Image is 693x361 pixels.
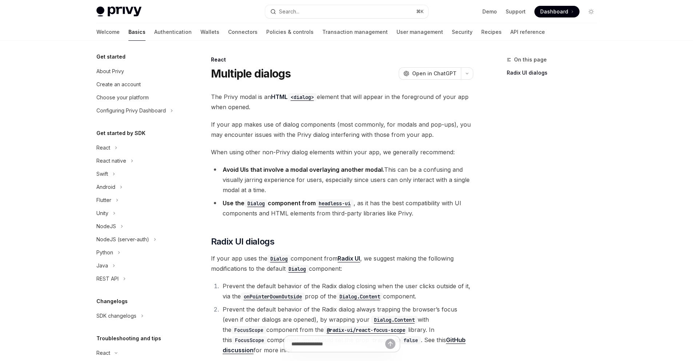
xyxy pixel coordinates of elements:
span: ⌘ K [416,9,424,15]
div: About Privy [96,67,124,76]
a: onPointerDownOutside [241,293,305,300]
div: React [96,143,110,152]
code: Dialog.Content [371,316,418,324]
code: Dialog [286,265,309,273]
a: Wallets [200,23,219,41]
div: Create an account [96,80,141,89]
div: React [96,349,110,357]
code: <dialog> [288,93,317,101]
a: Support [506,8,526,15]
h1: Multiple dialogs [211,67,291,80]
div: Java [96,261,108,270]
a: API reference [510,23,545,41]
div: REST API [96,274,119,283]
div: Flutter [96,196,111,205]
div: Unity [96,209,108,218]
strong: Use the component from [223,199,354,207]
div: SDK changelogs [96,312,136,320]
div: React [211,56,473,63]
a: Dialog.Content [336,293,383,300]
li: This can be a confusing and visually jarring experience for users, especially since users can onl... [211,164,473,195]
h5: Changelogs [96,297,128,306]
span: Dashboard [540,8,568,15]
a: Radix UI [338,255,360,262]
img: light logo [96,7,142,17]
a: Dialog [244,199,268,207]
h5: Get started [96,52,126,61]
button: Search...⌘K [265,5,428,18]
li: , as it has the best compatibility with UI components and HTML elements from third-party librarie... [211,198,473,218]
a: Dialog [267,255,291,262]
div: Android [96,183,115,191]
button: Open in ChatGPT [399,67,461,80]
div: Choose your platform [96,93,149,102]
a: Policies & controls [266,23,314,41]
a: Demo [482,8,497,15]
a: Recipes [481,23,502,41]
h5: Troubleshooting and tips [96,334,161,343]
h5: Get started by SDK [96,129,146,138]
a: Create an account [91,78,184,91]
span: The Privy modal is an element that will appear in the foreground of your app when opened. [211,92,473,112]
div: Python [96,248,113,257]
li: Prevent the default behavior of the Radix dialog always trapping the browser’s focus (even if oth... [220,304,473,355]
a: HTML<dialog> [271,93,317,100]
div: Search... [279,7,299,16]
a: Security [452,23,473,41]
a: User management [397,23,443,41]
span: When using other non-Privy dialog elements within your app, we generally recommend: [211,147,473,157]
a: Basics [128,23,146,41]
a: Dashboard [534,6,580,17]
a: headless-ui [316,199,354,207]
a: Dialog [286,265,309,272]
div: NodeJS [96,222,116,231]
div: NodeJS (server-auth) [96,235,149,244]
code: Dialog [267,255,291,263]
span: On this page [514,55,547,64]
a: About Privy [91,65,184,78]
div: React native [96,156,126,165]
a: Dialog.Content [370,316,418,323]
code: @radix-ui/react-focus-scope [324,326,408,334]
div: Swift [96,170,108,178]
button: Toggle dark mode [585,6,597,17]
span: If your app makes use of dialog components (most commonly, for modals and pop-ups), you may encou... [211,119,473,140]
button: Send message [385,339,395,349]
a: Welcome [96,23,120,41]
a: Authentication [154,23,192,41]
span: Open in ChatGPT [412,70,457,77]
a: Transaction management [322,23,388,41]
a: Radix UI dialogs [507,67,603,79]
div: Configuring Privy Dashboard [96,106,166,115]
li: Prevent the default behavior of the Radix dialog closing when the user clicks outside of it, via ... [220,281,473,301]
span: If your app uses the component from , we suggest making the following modifications to the defaul... [211,253,473,274]
span: Radix UI dialogs [211,236,274,247]
a: Choose your platform [91,91,184,104]
a: Connectors [228,23,258,41]
code: FocusScope [231,326,266,334]
a: @radix-ui/react-focus-scope [324,326,408,333]
strong: Avoid UIs that involve a modal overlaying another modal. [223,166,384,173]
